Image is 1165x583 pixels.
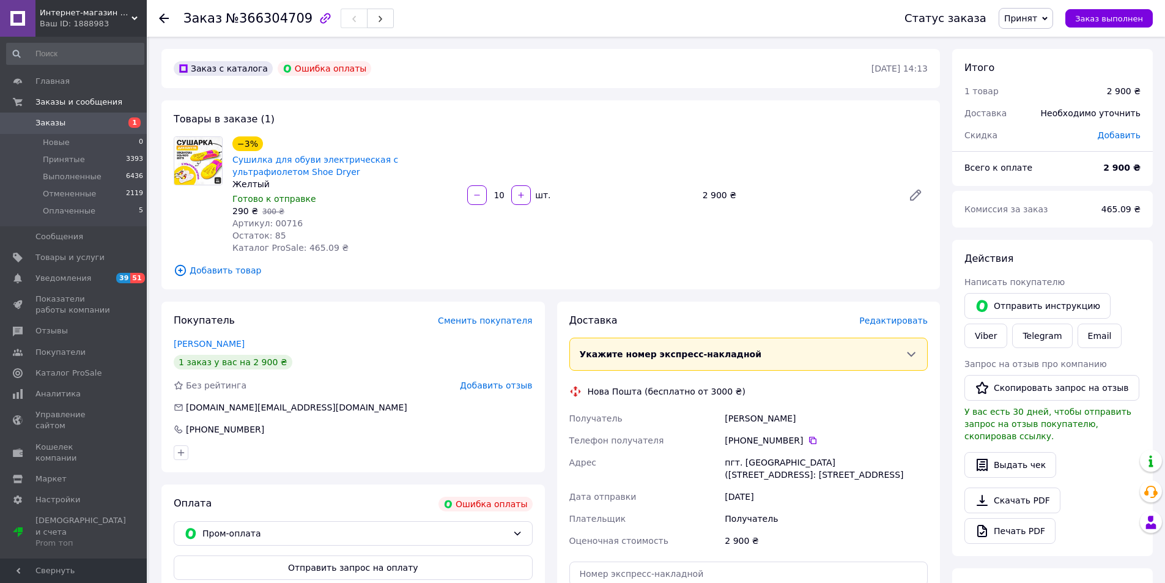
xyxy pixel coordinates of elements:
[35,368,102,379] span: Каталог ProSale
[569,514,626,524] span: Плательщик
[35,515,126,549] span: [DEMOGRAPHIC_DATA] и счета
[232,206,258,216] span: 290 ₴
[964,324,1007,348] a: Viber
[903,183,928,207] a: Редактировать
[964,488,1060,513] a: Скачать PDF
[722,407,930,429] div: [PERSON_NAME]
[186,403,407,412] span: [DOMAIN_NAME][EMAIL_ADDRESS][DOMAIN_NAME]
[130,273,144,283] span: 51
[174,61,273,76] div: Заказ с каталога
[1103,163,1141,173] b: 2 900 ₴
[226,11,313,26] span: №366304709
[43,137,70,148] span: Новые
[722,530,930,552] div: 2 900 ₴
[1012,324,1072,348] a: Telegram
[35,231,83,242] span: Сообщения
[35,76,70,87] span: Главная
[174,555,533,580] button: Отправить запрос на оплату
[35,388,81,399] span: Аналитика
[585,385,749,398] div: Нова Пошта (бесплатно от 3000 ₴)
[40,18,147,29] div: Ваш ID: 1888983
[128,117,141,128] span: 1
[532,189,552,201] div: шт.
[232,194,316,204] span: Готово к отправке
[964,293,1111,319] button: Отправить инструкцию
[126,188,143,199] span: 2119
[174,497,212,509] span: Оплата
[1098,130,1141,140] span: Добавить
[964,108,1007,118] span: Доставка
[438,497,533,511] div: Ошибка оплаты
[964,375,1139,401] button: Скопировать запрос на отзыв
[35,294,113,316] span: Показатели работы компании
[35,473,67,485] span: Маркет
[725,434,928,447] div: [PHONE_NUMBER]
[232,243,349,253] span: Каталог ProSale: 465.09 ₴
[35,494,80,505] span: Настройки
[964,163,1032,173] span: Всего к оплате
[43,154,85,165] span: Принятые
[232,136,263,151] div: −3%
[722,451,930,486] div: пгт. [GEOGRAPHIC_DATA] ([STREET_ADDRESS]: [STREET_ADDRESS]
[1101,204,1141,214] span: 465.09 ₴
[35,97,122,108] span: Заказы и сообщения
[569,458,596,467] span: Адрес
[6,43,144,65] input: Поиск
[35,325,68,336] span: Отзывы
[698,187,898,204] div: 2 900 ₴
[964,277,1065,287] span: Написать покупателю
[126,154,143,165] span: 3393
[1078,324,1122,348] button: Email
[43,206,95,217] span: Оплаченные
[569,536,669,546] span: Оценочная стоимость
[35,442,113,464] span: Кошелек компании
[139,206,143,217] span: 5
[35,252,105,263] span: Товары и услуги
[580,349,762,359] span: Укажите номер экспресс-накладной
[174,137,222,185] img: Сушилка для обуви электрическая с ультрафиолетом Shoe Dryer
[174,113,275,125] span: Товары в заказе (1)
[569,492,637,502] span: Дата отправки
[232,218,303,228] span: Артикул: 00716
[35,117,65,128] span: Заказы
[904,12,986,24] div: Статус заказа
[569,436,664,445] span: Телефон получателя
[232,231,286,240] span: Остаток: 85
[722,508,930,530] div: Получатель
[1034,100,1148,127] div: Необходимо уточнить
[871,64,928,73] time: [DATE] 14:13
[964,130,997,140] span: Скидка
[569,414,623,423] span: Получатель
[35,347,86,358] span: Покупатели
[1107,85,1141,97] div: 2 900 ₴
[40,7,131,18] span: Интернет-магазин "ТАУТОРГ"
[722,486,930,508] div: [DATE]
[262,207,284,216] span: 300 ₴
[159,12,169,24] div: Вернуться назад
[185,423,265,436] div: [PHONE_NUMBER]
[964,253,1013,264] span: Действия
[174,355,292,369] div: 1 заказ у вас на 2 900 ₴
[174,339,245,349] a: [PERSON_NAME]
[43,188,96,199] span: Отмененные
[35,538,126,549] div: Prom топ
[232,155,398,177] a: Сушилка для обуви электрическая с ультрафиолетом Shoe Dryer
[438,316,532,325] span: Сменить покупателя
[964,359,1107,369] span: Запрос на отзыв про компанию
[964,407,1131,441] span: У вас есть 30 дней, чтобы отправить запрос на отзыв покупателю, скопировав ссылку.
[202,527,508,540] span: Пром-оплата
[278,61,372,76] div: Ошибка оплаты
[964,86,999,96] span: 1 товар
[964,452,1056,478] button: Выдать чек
[186,381,246,390] span: Без рейтинга
[1004,13,1037,23] span: Принят
[126,171,143,182] span: 6436
[964,62,994,73] span: Итого
[43,171,102,182] span: Выполненные
[232,178,457,190] div: Желтый
[35,409,113,431] span: Управление сайтом
[174,264,928,277] span: Добавить товар
[35,273,91,284] span: Уведомления
[174,314,235,326] span: Покупатель
[139,137,143,148] span: 0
